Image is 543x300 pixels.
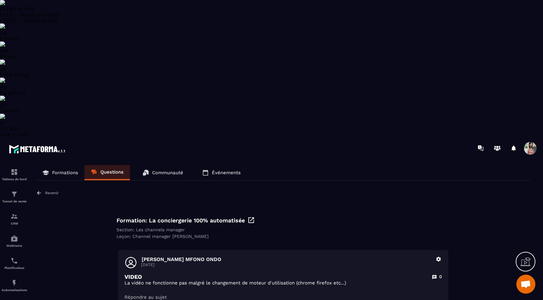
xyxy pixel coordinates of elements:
p: [DATE] [141,262,432,267]
p: Questions [100,169,124,175]
p: Tableau de bord [2,177,27,181]
p: Automatisations [2,288,27,292]
a: formationformationCRM [2,208,27,230]
a: Ouvrir le chat [516,275,535,294]
a: automationsautomationsAutomatisations [2,274,27,297]
img: formation [10,168,18,176]
a: Formations [36,165,84,180]
div: Formation: La conciergerie 100% automatisée [117,216,450,224]
img: logo [9,143,66,155]
div: Leçon: Channel manager [PERSON_NAME] [117,234,450,239]
p: Communauté [152,170,183,176]
img: formation [10,190,18,198]
p: CRM [2,222,27,225]
p: Planificateur [2,266,27,270]
img: automations [10,279,18,287]
p: Événements [212,170,241,176]
div: Section: Les channels manager [117,227,450,232]
a: Événements [196,165,247,180]
p: Tunnel de vente [2,200,27,203]
a: formationformationTableau de bord [2,163,27,186]
img: automations [10,235,18,242]
p: La vidéo ne fonctionne pas malgré le changement de moteur d'utilisation (chrome firefox etc...) [124,280,442,286]
p: Formations [52,170,78,176]
p: Webinaire [2,244,27,247]
p: [PERSON_NAME] MFONO ONDO [142,256,432,262]
a: schedulerschedulerPlanificateur [2,252,27,274]
a: automationsautomationsWebinaire [2,230,27,252]
p: VIDEO [124,273,142,280]
img: scheduler [10,257,18,265]
p: Revenir [45,191,59,195]
a: formationformationTunnel de vente [2,186,27,208]
a: Communauté [136,165,190,180]
a: Questions [84,165,130,180]
img: formation [10,213,18,220]
p: 0 [439,274,442,280]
